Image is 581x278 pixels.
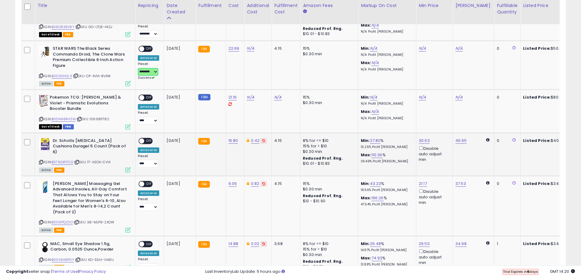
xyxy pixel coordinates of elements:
[144,241,154,247] span: OFF
[251,181,260,187] a: 0.82
[419,45,426,52] a: N/A
[52,220,73,225] a: B001EPQ2DO
[455,94,463,100] a: N/A
[361,67,411,72] p: N/A Profit [PERSON_NAME]
[198,241,210,248] small: FBA
[523,2,576,9] div: Listed Price
[38,2,133,9] div: Title
[371,22,379,28] a: N/A
[419,181,427,187] a: 21.17
[52,269,78,274] a: Terms of Use
[361,181,411,192] div: %
[138,197,159,211] div: Preset:
[198,181,210,188] small: FBA
[138,154,159,168] div: Preset:
[523,95,574,100] div: $80.00
[455,181,466,187] a: 37.53
[497,241,516,247] div: 1
[371,152,382,158] a: 110.36
[303,26,343,31] b: Reduced Prof. Rng.
[303,95,353,100] div: 15%
[361,152,411,164] div: %
[370,45,377,52] a: N/A
[303,156,343,161] b: Reduced Prof. Rng.
[77,117,109,121] span: | SKU: 1069811782
[361,159,411,164] p: 39.49% Profit [PERSON_NAME]
[361,241,370,247] b: Min:
[138,257,159,271] div: Preset:
[138,251,159,256] div: Amazon AI
[303,100,353,106] div: $0.30 min
[361,202,411,207] p: 47.54% Profit [PERSON_NAME]
[361,255,411,267] div: %
[228,2,242,9] div: Cost
[144,181,154,186] span: OFF
[361,102,411,106] p: N/A Profit [PERSON_NAME]
[361,45,370,51] b: Min:
[361,248,411,252] p: 14.87% Profit [PERSON_NAME]
[455,241,467,247] a: 34.98
[361,181,370,186] b: Min:
[39,181,51,193] img: 511eHt36ftL._SL40_.jpg
[228,241,238,247] a: 14.88
[303,241,353,247] div: 8% for <= $10
[419,138,430,144] a: 30.63
[419,188,448,206] div: Disable auto adjust min
[523,181,551,186] b: Listed Price:
[523,138,551,143] b: Listed Price:
[523,94,551,100] b: Listed Price:
[138,111,159,125] div: Preset:
[497,46,516,51] div: 0
[370,181,381,187] a: 43.23
[361,53,411,57] p: N/A Profit [PERSON_NAME]
[274,181,296,186] div: 4.15
[251,138,260,144] a: 0.42
[39,228,53,233] span: All listings currently available for purchase on Amazon
[198,94,210,100] small: FBM
[39,124,62,129] span: All listings that are currently out of stock and unavailable for purchase on Amazon
[303,247,353,252] div: 15% for > $10
[303,161,353,166] div: $10.01 - $10.83
[205,269,575,275] div: Last InventoryLab Update: 5 hours ago.
[228,138,238,144] a: 16.80
[303,138,353,143] div: 8% for <= $10
[274,138,296,143] div: 4.15
[361,30,411,34] p: N/A Profit [PERSON_NAME]
[138,55,159,61] div: Amazon AI
[138,24,159,38] div: Preset:
[39,32,62,37] span: All listings that are currently out of stock and unavailable for purchase on Amazon
[39,168,53,173] span: All listings currently available for purchase on Amazon
[361,60,371,66] b: Max:
[303,31,353,37] div: $10.01 - $10.83
[523,46,574,51] div: $50.00
[75,24,112,29] span: | SKU: GO-LTOE-4K2J
[550,269,575,274] span: 2025-08-12 14:20 GMT
[50,95,124,113] b: Pokemon TCG: [PERSON_NAME] & Violet - Prismatic Evolutions Booster Bundle
[167,95,191,100] div: [DATE]
[52,74,72,79] a: B0D95142L3
[138,190,159,196] div: Amazon AI
[370,94,377,100] a: N/A
[39,138,51,150] img: 411EoH-mwML._SL40_.jpg
[39,95,131,128] div: ASIN:
[503,269,538,274] span: Trial Expires in days
[371,109,379,115] a: N/A
[79,269,106,274] a: Privacy Policy
[419,145,448,163] div: Disable auto adjust min
[419,248,448,266] div: Disable auto adjust min
[167,181,191,186] div: [DATE]
[361,145,411,149] p: 15.25% Profit [PERSON_NAME]
[303,143,353,149] div: 15% for > $10
[361,109,371,114] b: Max:
[138,2,161,9] div: Repricing
[39,241,49,253] img: 31YZ1WJ3HCL._SL40_.jpg
[497,138,516,143] div: 0
[523,45,551,51] b: Listed Price:
[52,117,76,122] a: B0DN98RVZM
[303,181,353,186] div: 15%
[39,241,131,269] div: ASIN:
[371,195,384,201] a: 196.26
[63,124,74,129] span: FBM
[75,257,114,262] span: | SKU: KD-55IU-VMEU
[527,269,529,274] b: 6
